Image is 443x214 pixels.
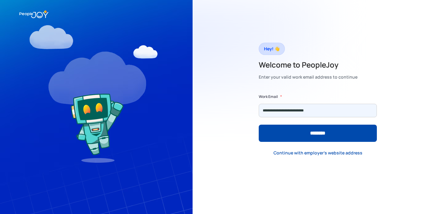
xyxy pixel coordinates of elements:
a: Continue with employer's website address [269,146,367,159]
div: Hey! 👋 [264,45,280,53]
div: Continue with employer's website address [273,150,362,156]
form: Form [259,94,377,142]
h2: Welcome to PeopleJoy [259,60,357,70]
label: Work Email [259,94,278,100]
div: Enter your valid work email address to continue [259,73,357,81]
